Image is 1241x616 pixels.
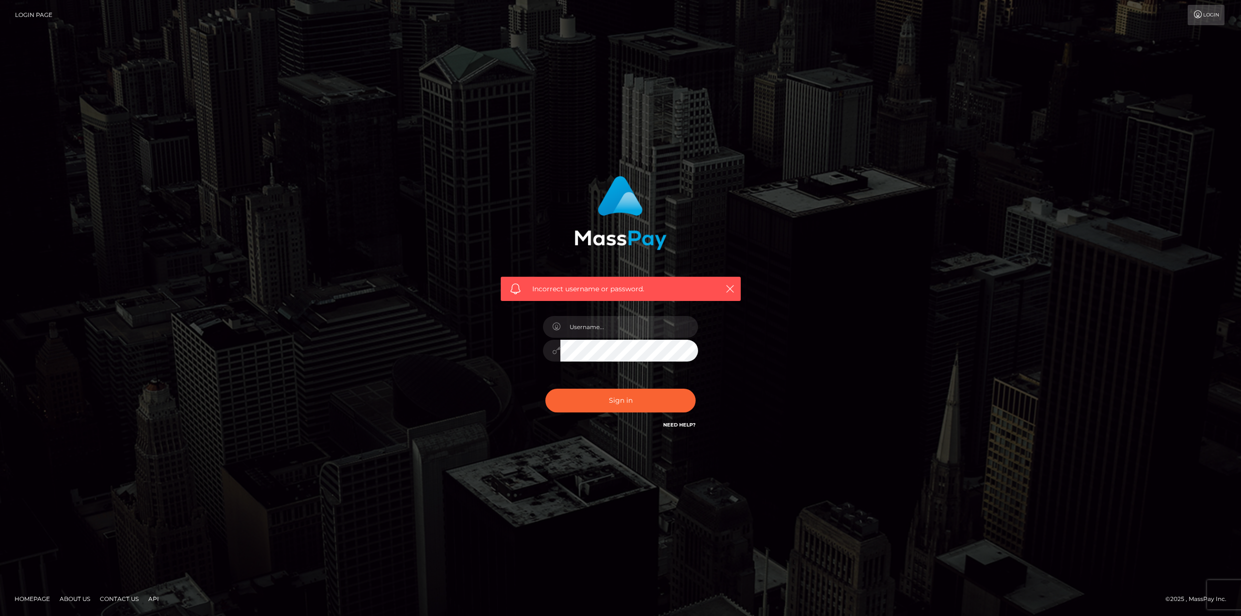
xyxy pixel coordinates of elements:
[545,389,696,412] button: Sign in
[560,316,698,338] input: Username...
[532,284,709,294] span: Incorrect username or password.
[96,591,143,606] a: Contact Us
[663,422,696,428] a: Need Help?
[1165,594,1234,604] div: © 2025 , MassPay Inc.
[15,5,52,25] a: Login Page
[574,176,667,250] img: MassPay Login
[144,591,163,606] a: API
[56,591,94,606] a: About Us
[11,591,54,606] a: Homepage
[1188,5,1225,25] a: Login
